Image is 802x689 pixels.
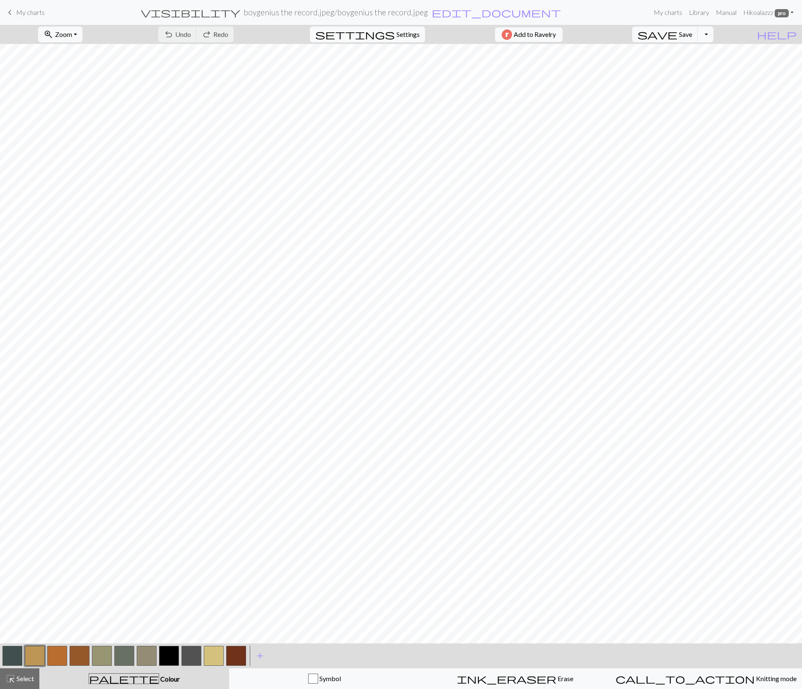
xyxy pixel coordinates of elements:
[502,29,512,40] img: Ravelry
[5,673,15,684] span: highlight_alt
[638,29,677,40] span: save
[159,675,180,683] span: Colour
[616,673,755,684] span: call_to_action
[610,668,802,689] button: Knitting mode
[315,29,395,40] span: settings
[244,7,428,17] h2: boygenius the record.jpeg / boygenius the record.jpeg
[15,674,34,682] span: Select
[315,29,395,39] i: Settings
[55,30,72,38] span: Zoom
[318,674,341,682] span: Symbol
[757,29,797,40] span: help
[679,30,692,38] span: Save
[556,674,573,682] span: Erase
[5,5,45,19] a: My charts
[650,4,686,21] a: My charts
[141,7,240,18] span: visibility
[514,29,556,40] span: Add to Ravelry
[396,29,420,39] span: Settings
[16,8,45,16] span: My charts
[755,674,797,682] span: Knitting mode
[457,673,556,684] span: ink_eraser
[740,4,797,21] a: Hikoalazzz pro
[713,4,740,21] a: Manual
[255,650,265,662] span: add
[39,668,229,689] button: Colour
[310,27,425,42] button: SettingsSettings
[495,27,563,42] button: Add to Ravelry
[686,4,713,21] a: Library
[432,7,561,18] span: edit_document
[38,27,82,42] button: Zoom
[632,27,698,42] button: Save
[43,29,53,40] span: zoom_in
[420,668,610,689] button: Erase
[229,668,420,689] button: Symbol
[5,7,15,18] span: keyboard_arrow_left
[775,9,789,17] span: pro
[89,673,159,684] span: palette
